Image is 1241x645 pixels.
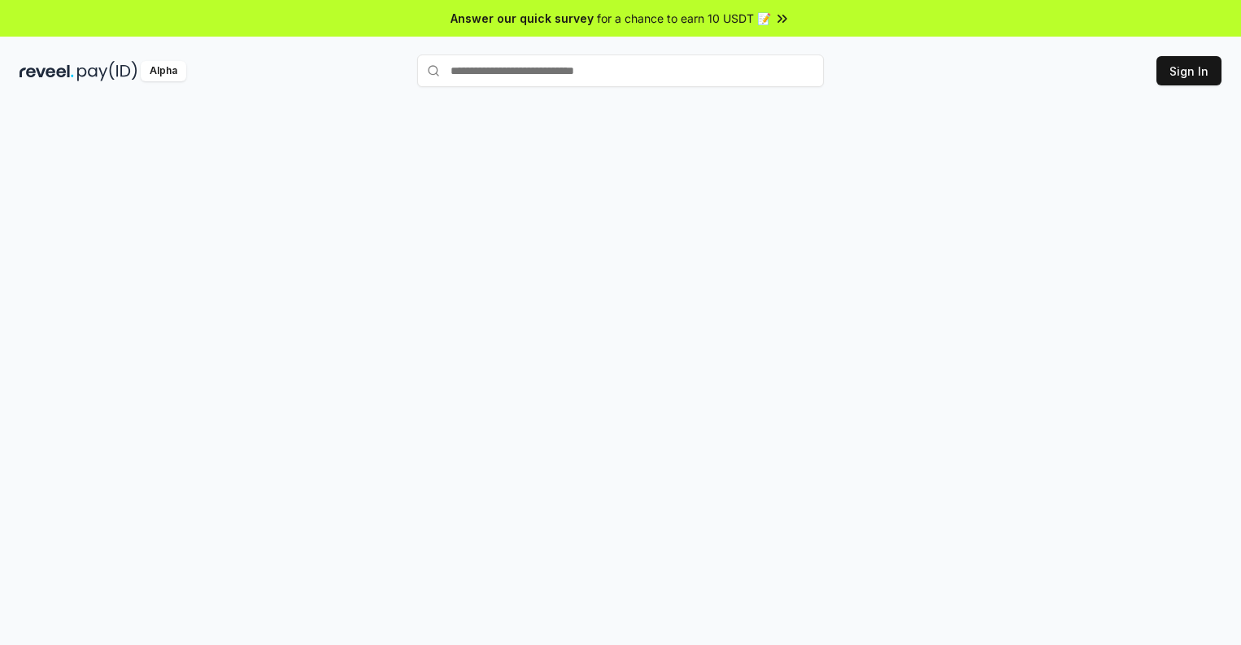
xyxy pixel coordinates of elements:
[20,61,74,81] img: reveel_dark
[141,61,186,81] div: Alpha
[451,10,594,27] span: Answer our quick survey
[1156,56,1221,85] button: Sign In
[597,10,771,27] span: for a chance to earn 10 USDT 📝
[77,61,137,81] img: pay_id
